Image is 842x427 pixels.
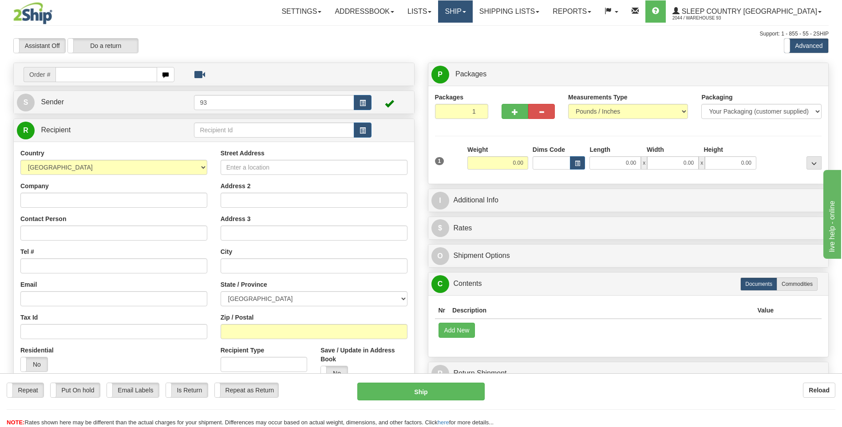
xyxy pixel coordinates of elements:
span: x [641,156,647,170]
label: Measurements Type [568,93,628,102]
div: ... [806,156,822,170]
label: Street Address [221,149,265,158]
span: Recipient [41,126,71,134]
label: No [321,366,348,380]
label: Email [20,280,37,289]
span: x [699,156,705,170]
span: S [17,94,35,111]
label: Weight [467,145,488,154]
a: here [438,419,449,426]
a: Reports [546,0,598,23]
span: NOTE: [7,419,24,426]
label: Repeat as Return [215,383,278,397]
label: Company [20,182,49,190]
label: Put On hold [51,383,100,397]
span: R [17,122,35,139]
label: State / Province [221,280,267,289]
input: Enter a location [221,160,407,175]
label: Recipient Type [221,346,265,355]
label: City [221,247,232,256]
label: Contact Person [20,214,66,223]
label: Width [647,145,664,154]
th: Description [449,302,754,319]
label: Tax Id [20,313,38,322]
label: Commodities [777,277,818,291]
span: Packages [455,70,486,78]
a: S Sender [17,93,194,111]
span: $ [431,219,449,237]
label: Assistant Off [14,39,65,53]
label: Is Return [166,383,208,397]
b: Reload [809,387,830,394]
label: Residential [20,346,54,355]
span: Sender [41,98,64,106]
span: 2044 / Warehouse 93 [672,14,739,23]
a: CContents [431,275,826,293]
div: live help - online [7,5,82,16]
span: O [431,247,449,265]
a: Sleep Country [GEOGRAPHIC_DATA] 2044 / Warehouse 93 [666,0,828,23]
th: Value [754,302,777,319]
span: C [431,275,449,293]
label: Dims Code [533,145,565,154]
a: RReturn Shipment [431,364,826,383]
a: OShipment Options [431,247,826,265]
a: P Packages [431,65,826,83]
label: Advanced [784,39,828,53]
button: Add New [439,323,475,338]
th: Nr [435,302,449,319]
label: Address 2 [221,182,251,190]
iframe: chat widget [822,168,841,259]
label: Zip / Postal [221,313,254,322]
a: Lists [401,0,438,23]
label: Length [589,145,610,154]
label: Do a return [68,39,138,53]
a: Ship [438,0,472,23]
a: Shipping lists [473,0,546,23]
label: Packages [435,93,464,102]
label: Email Labels [107,383,159,397]
label: Save / Update in Address Book [320,346,407,364]
a: Settings [275,0,328,23]
a: IAdditional Info [431,191,826,210]
span: 1 [435,157,444,165]
label: Address 3 [221,214,251,223]
label: Repeat [7,383,43,397]
a: $Rates [431,219,826,237]
label: Packaging [701,93,732,102]
a: Addressbook [328,0,401,23]
label: Tel # [20,247,34,256]
span: I [431,192,449,210]
span: Order # [24,67,55,82]
button: Ship [357,383,484,400]
label: Country [20,149,44,158]
img: logo2044.jpg [13,2,52,24]
span: Sleep Country [GEOGRAPHIC_DATA] [680,8,817,15]
div: Support: 1 - 855 - 55 - 2SHIP [13,30,829,38]
input: Sender Id [194,95,354,110]
label: No [21,357,47,372]
span: P [431,66,449,83]
a: R Recipient [17,121,174,139]
input: Recipient Id [194,123,354,138]
label: Documents [740,277,777,291]
button: Reload [803,383,835,398]
label: Height [704,145,723,154]
span: R [431,365,449,383]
